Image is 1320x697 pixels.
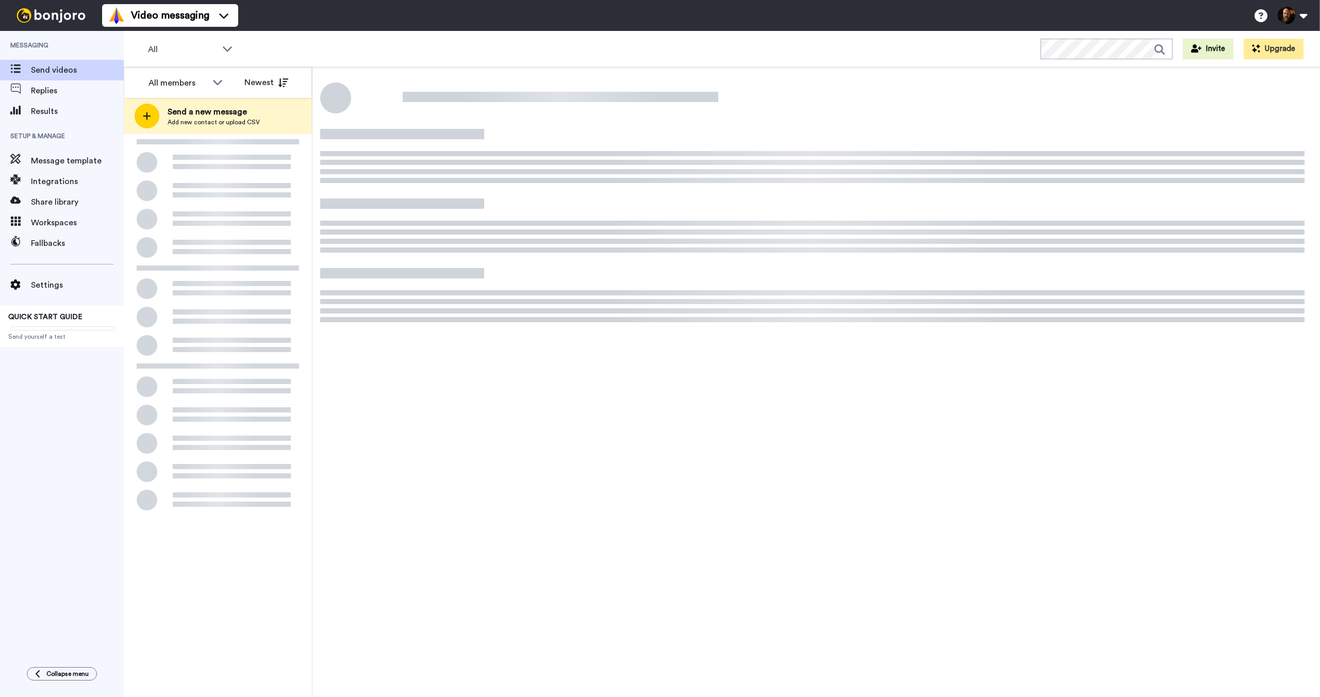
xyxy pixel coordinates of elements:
span: Collapse menu [46,670,89,678]
span: Send a new message [168,106,260,118]
span: Fallbacks [31,237,124,250]
span: Add new contact or upload CSV [168,118,260,126]
div: All members [148,77,207,89]
span: Share library [31,196,124,208]
button: Upgrade [1244,39,1303,59]
button: Newest [237,72,296,93]
span: Integrations [31,175,124,188]
span: Message template [31,155,124,167]
span: Workspaces [31,217,124,229]
span: QUICK START GUIDE [8,313,82,321]
span: Video messaging [131,8,209,23]
span: Send yourself a test [8,333,115,341]
span: Results [31,105,124,118]
span: Replies [31,85,124,97]
img: vm-color.svg [108,7,125,24]
img: bj-logo-header-white.svg [12,8,90,23]
button: Collapse menu [27,667,97,681]
span: All [148,43,217,56]
span: Settings [31,279,124,291]
span: Send videos [31,64,124,76]
button: Invite [1183,39,1233,59]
